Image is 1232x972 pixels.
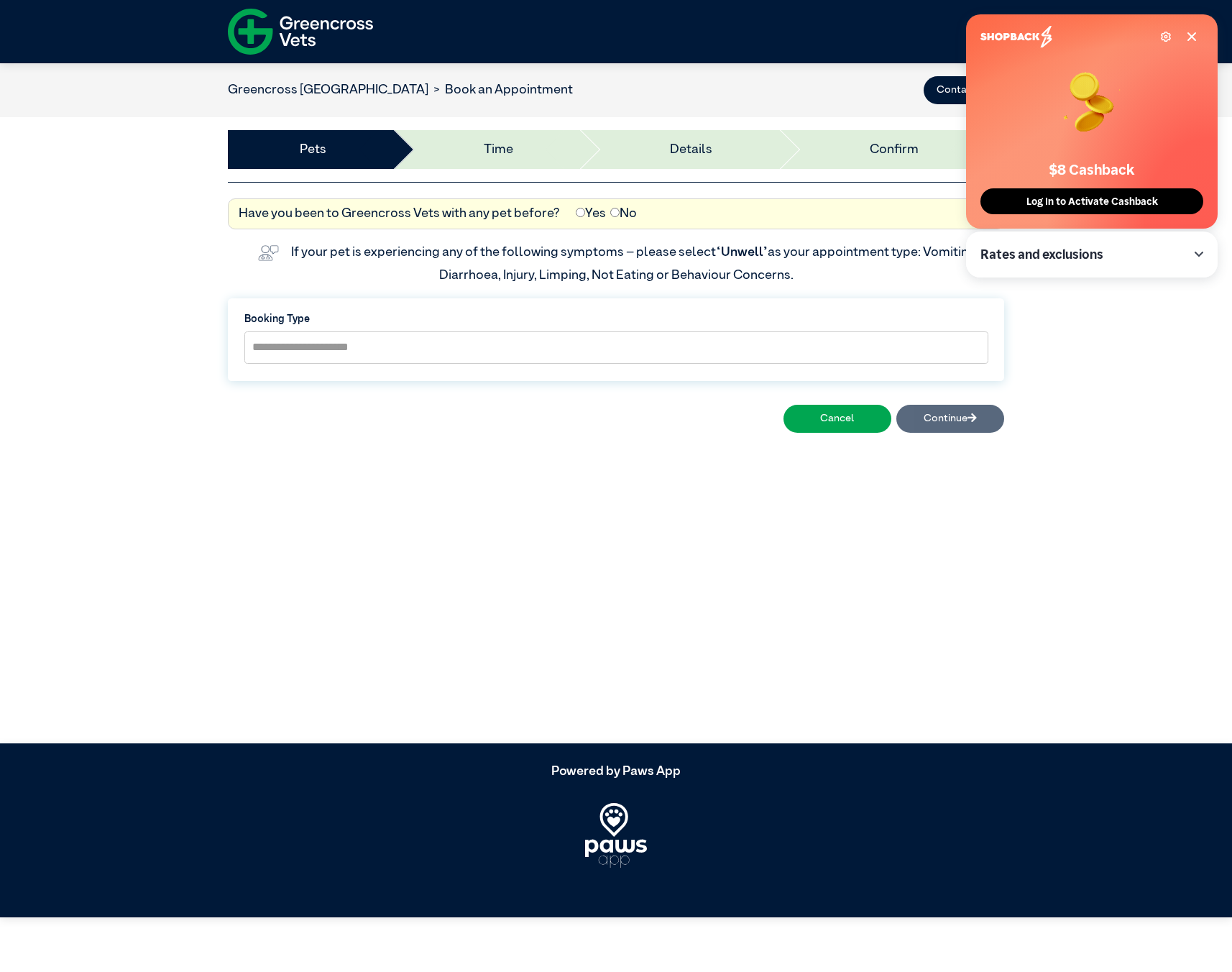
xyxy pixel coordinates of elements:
button: Cancel [783,405,891,434]
label: Have you been to Greencross Vets with any pet before? [239,204,560,224]
nav: breadcrumb [228,81,573,100]
img: vet [253,240,284,266]
label: Booking Type [244,312,988,328]
img: PawsApp [585,803,647,868]
label: No [610,204,637,224]
label: Yes [576,204,606,224]
img: f-logo [228,4,373,60]
input: Yes [576,208,585,217]
button: Contact Us [924,76,1004,105]
li: Book an Appointment [428,81,573,100]
a: Greencross [GEOGRAPHIC_DATA] [228,83,428,96]
span: “Unwell” [716,246,768,259]
h5: Powered by Paws App [228,764,1004,780]
label: If your pet is experiencing any of the following symptoms – please select as your appointment typ... [291,246,981,282]
a: Pets [300,140,326,160]
input: No [610,208,620,217]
